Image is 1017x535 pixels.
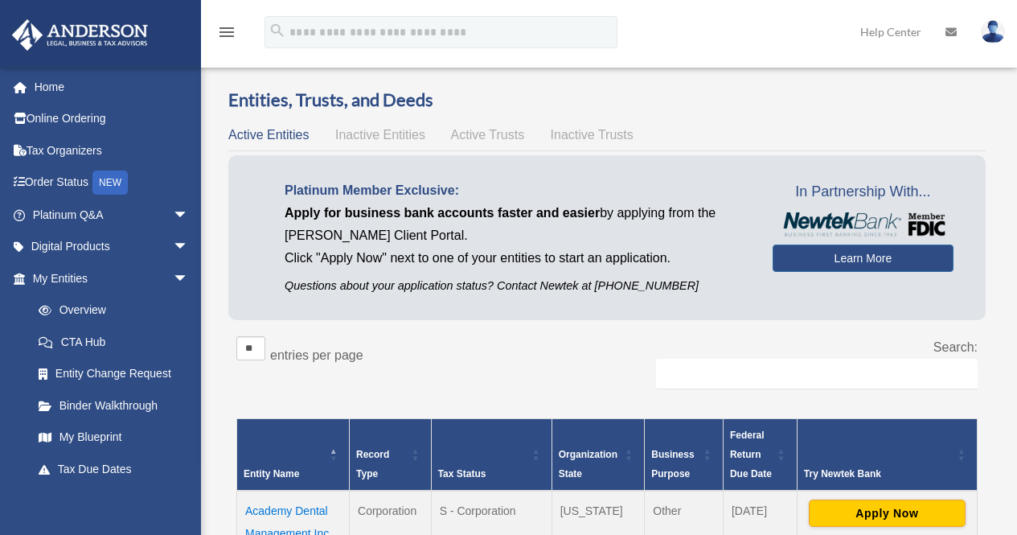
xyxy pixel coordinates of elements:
a: Binder Walkthrough [23,389,205,422]
a: My Entitiesarrow_drop_down [11,262,205,294]
img: Anderson Advisors Platinum Portal [7,19,153,51]
a: Order StatusNEW [11,167,213,200]
a: Overview [23,294,197,327]
span: Inactive Trusts [551,128,634,142]
button: Apply Now [809,500,966,527]
span: Record Type [356,449,389,479]
i: menu [217,23,236,42]
span: Apply for business bank accounts faster and easier [285,206,600,220]
span: Business Purpose [651,449,694,479]
a: Tax Organizers [11,134,213,167]
div: Try Newtek Bank [804,464,953,484]
span: arrow_drop_down [173,262,205,295]
span: Tax Status [438,468,486,479]
p: Questions about your application status? Contact Newtek at [PHONE_NUMBER] [285,276,748,296]
a: menu [217,28,236,42]
a: Platinum Q&Aarrow_drop_down [11,199,213,231]
h3: Entities, Trusts, and Deeds [228,88,986,113]
label: Search: [933,340,978,354]
div: NEW [92,171,128,195]
label: entries per page [270,348,363,362]
p: by applying from the [PERSON_NAME] Client Portal. [285,202,748,247]
span: Active Entities [228,128,309,142]
span: Inactive Entities [335,128,425,142]
img: NewtekBankLogoSM.png [781,212,945,237]
a: Online Ordering [11,103,213,135]
th: Record Type: Activate to sort [350,418,432,491]
a: My Blueprint [23,422,205,454]
i: search [269,22,286,39]
span: In Partnership With... [773,179,953,205]
a: Learn More [773,245,953,272]
th: Tax Status: Activate to sort [431,418,552,491]
span: arrow_drop_down [173,231,205,264]
th: Organization State: Activate to sort [552,418,645,491]
th: Try Newtek Bank : Activate to sort [797,418,977,491]
th: Federal Return Due Date: Activate to sort [723,418,797,491]
th: Entity Name: Activate to invert sorting [237,418,350,491]
a: Tax Due Dates [23,453,205,485]
span: Entity Name [244,468,299,479]
p: Platinum Member Exclusive: [285,179,748,202]
a: CTA Hub [23,326,205,358]
span: Organization State [559,449,617,479]
a: Entity Change Request [23,358,205,390]
img: User Pic [981,20,1005,43]
p: Click "Apply Now" next to one of your entities to start an application. [285,247,748,270]
th: Business Purpose: Activate to sort [645,418,724,491]
a: Home [11,71,213,103]
span: Active Trusts [451,128,525,142]
span: Federal Return Due Date [730,430,772,479]
span: arrow_drop_down [173,199,205,232]
a: Digital Productsarrow_drop_down [11,231,213,263]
